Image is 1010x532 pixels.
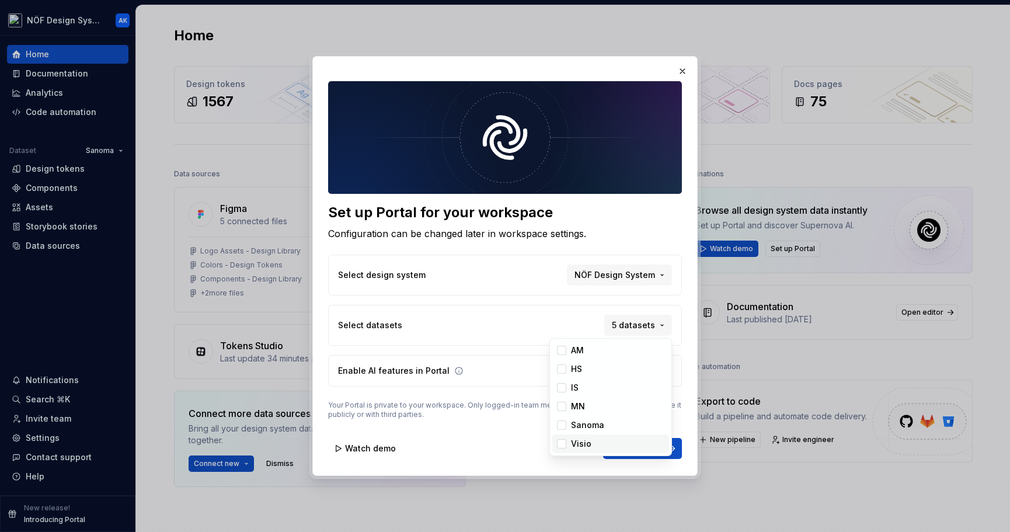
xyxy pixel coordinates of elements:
div: Suggestions [550,339,671,455]
div: IS [571,382,579,394]
div: AM [571,345,584,356]
div: MN [571,401,585,412]
div: HS [571,363,582,375]
div: Visio [571,438,591,450]
div: Sanoma [571,419,604,431]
